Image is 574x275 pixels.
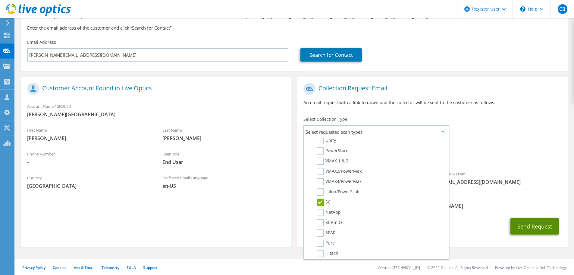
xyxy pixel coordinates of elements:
span: End User [162,159,286,165]
li: © 2025 Dell Inc. All Rights Reserved [427,265,488,270]
span: [GEOGRAPHIC_DATA] [27,183,150,189]
a: EULA [127,265,136,270]
label: XtremIO [317,219,342,226]
label: Select Collection Type [303,116,347,122]
li: Version: [TECHNICAL_ID] [378,265,420,270]
span: [EMAIL_ADDRESS][DOMAIN_NAME] [439,179,562,185]
label: 3PAR [317,229,336,237]
label: VMAX 1 & 2 [317,158,348,165]
button: Send Request [510,218,559,235]
div: Account Name / SFDC ID [21,100,291,121]
label: Unity [317,137,336,144]
div: Country [21,171,156,192]
label: VMAX3/PowerMax [317,168,362,175]
label: Isilon/PowerScale [317,188,361,196]
div: Phone Number [21,148,156,168]
h3: Enter the email address of the customer and click “Search for Contact”. [27,24,562,31]
h1: Collection Request Email [303,83,559,95]
a: Telemetry [102,265,119,270]
span: [PERSON_NAME] [162,135,286,142]
span: CB [558,4,567,14]
span: Select requested scan types [304,126,448,138]
h1: Customer Account Found in Live Optics [27,83,282,95]
div: To [297,168,433,188]
span: [PERSON_NAME] [27,135,150,142]
div: Preferred Email Language [156,171,292,192]
svg: \n [520,6,525,12]
label: Pure [317,240,335,247]
div: User Role [156,148,292,168]
label: Hitachi [317,250,340,257]
p: An email request with a link to download the collector will be sent to the customer as follows. [303,99,562,106]
a: Support [143,265,157,270]
a: Ads & Email [74,265,94,270]
div: Requested Collections [297,140,568,165]
label: NetApp [317,209,341,216]
div: Last Name [156,124,292,145]
label: PowerStore [317,147,348,155]
a: Privacy Policy [22,265,45,270]
div: First Name [21,124,156,145]
a: Cookies [53,265,67,270]
span: - [27,159,150,165]
label: VMAX4/PowerMax [317,178,362,185]
span: [PERSON_NAME][GEOGRAPHIC_DATA] [27,111,285,118]
span: en-US [162,183,286,189]
label: Email Address [27,39,56,45]
a: Search for Contact [300,48,362,62]
div: CC & Reply To [297,191,568,212]
div: Sender & From [433,168,568,188]
li: Powered by Live Optics, a Dell Technology [495,265,567,270]
label: SC [317,199,331,206]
